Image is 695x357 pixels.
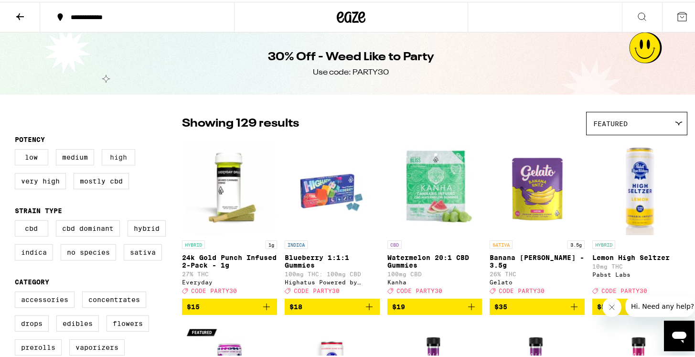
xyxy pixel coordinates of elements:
[69,337,125,354] label: Vaporizers
[490,138,585,297] a: Open page for Banana Runtz - 3.5g from Gelato
[592,138,687,234] img: Pabst Labs - Lemon High Seltzer
[499,286,545,292] span: CODE PARTY30
[592,270,687,276] div: Pabst Labs
[602,296,621,315] iframe: Close message
[15,276,49,284] legend: Category
[490,238,513,247] p: SATIVA
[625,294,695,315] iframe: Message from company
[182,297,277,313] button: Add to bag
[182,114,299,130] p: Showing 129 results
[182,277,277,283] div: Everyday
[313,65,389,76] div: Use code: PARTY30
[61,242,116,259] label: No Species
[15,337,62,354] label: Prerolls
[128,218,166,235] label: Hybrid
[592,138,687,297] a: Open page for Lemon High Seltzer from Pabst Labs
[494,301,507,309] span: $35
[387,269,482,275] p: 100mg CBD
[182,138,277,297] a: Open page for 24k Gold Punch Infused 2-Pack - 1g from Everyday
[187,301,200,309] span: $15
[102,147,135,163] label: High
[15,171,66,187] label: Very High
[268,47,434,64] h1: 30% Off - Weed Like to Party
[74,171,129,187] label: Mostly CBD
[490,297,585,313] button: Add to bag
[490,277,585,283] div: Gelato
[124,242,162,259] label: Sativa
[182,252,277,267] p: 24k Gold Punch Infused 2-Pack - 1g
[285,252,380,267] p: Blueberry 1:1:1 Gummies
[191,286,237,292] span: CODE PARTY30
[601,286,647,292] span: CODE PARTY30
[664,319,695,349] iframe: Button to launch messaging window
[592,261,687,268] p: 10mg THC
[15,147,48,163] label: Low
[182,138,277,234] img: Everyday - 24k Gold Punch Infused 2-Pack - 1g
[597,301,606,309] span: $5
[182,238,205,247] p: HYBRID
[592,238,615,247] p: HYBRID
[490,269,585,275] p: 26% THC
[15,314,49,330] label: Drops
[592,297,687,313] button: Add to bag
[285,269,380,275] p: 100mg THC: 100mg CBD
[387,297,482,313] button: Add to bag
[289,301,302,309] span: $18
[490,252,585,267] p: Banana [PERSON_NAME] - 3.5g
[15,242,53,259] label: Indica
[285,138,380,234] img: Highatus Powered by Cannabiotix - Blueberry 1:1:1 Gummies
[15,290,75,306] label: Accessories
[266,238,277,247] p: 1g
[396,286,442,292] span: CODE PARTY30
[567,238,585,247] p: 3.5g
[82,290,146,306] label: Concentrates
[593,118,628,126] span: Featured
[387,238,402,247] p: CBD
[285,277,380,283] div: Highatus Powered by Cannabiotix
[15,205,62,213] legend: Strain Type
[387,277,482,283] div: Kanha
[56,147,94,163] label: Medium
[490,138,585,234] img: Gelato - Banana Runtz - 3.5g
[387,138,482,297] a: Open page for Watermelon 20:1 CBD Gummies from Kanha
[56,314,99,330] label: Edibles
[107,314,149,330] label: Flowers
[182,269,277,275] p: 27% THC
[294,286,340,292] span: CODE PARTY30
[15,218,48,235] label: CBD
[15,134,45,141] legend: Potency
[387,252,482,267] p: Watermelon 20:1 CBD Gummies
[285,138,380,297] a: Open page for Blueberry 1:1:1 Gummies from Highatus Powered by Cannabiotix
[285,238,308,247] p: INDICA
[392,301,405,309] span: $19
[56,218,120,235] label: CBD Dominant
[285,297,380,313] button: Add to bag
[387,138,482,234] img: Kanha - Watermelon 20:1 CBD Gummies
[592,252,687,260] p: Lemon High Seltzer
